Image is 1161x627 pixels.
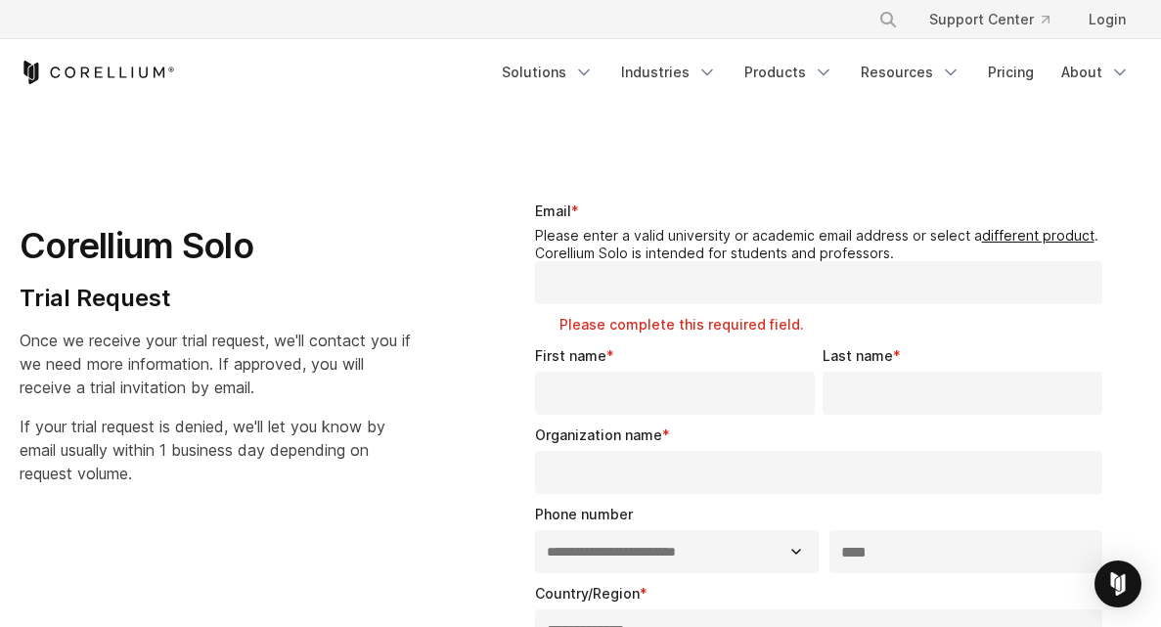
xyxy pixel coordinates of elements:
[535,585,640,602] span: Country/Region
[849,55,972,90] a: Resources
[871,2,906,37] button: Search
[733,55,845,90] a: Products
[535,347,606,364] span: First name
[490,55,605,90] a: Solutions
[535,227,1110,261] legend: Please enter a valid university or academic email address or select a . Corellium Solo is intende...
[609,55,729,90] a: Industries
[1073,2,1141,37] a: Login
[20,224,418,268] h1: Corellium Solo
[535,426,662,443] span: Organization name
[535,506,633,522] span: Phone number
[1049,55,1141,90] a: About
[20,284,418,313] h4: Trial Request
[535,202,571,219] span: Email
[20,61,175,84] a: Corellium Home
[976,55,1046,90] a: Pricing
[855,2,1141,37] div: Navigation Menu
[20,331,411,397] span: Once we receive your trial request, we'll contact you if we need more information. If approved, y...
[559,315,1110,335] label: Please complete this required field.
[982,227,1094,244] a: different product
[823,347,893,364] span: Last name
[490,55,1141,90] div: Navigation Menu
[20,417,385,483] span: If your trial request is denied, we'll let you know by email usually within 1 business day depend...
[1094,560,1141,607] div: Open Intercom Messenger
[914,2,1065,37] a: Support Center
